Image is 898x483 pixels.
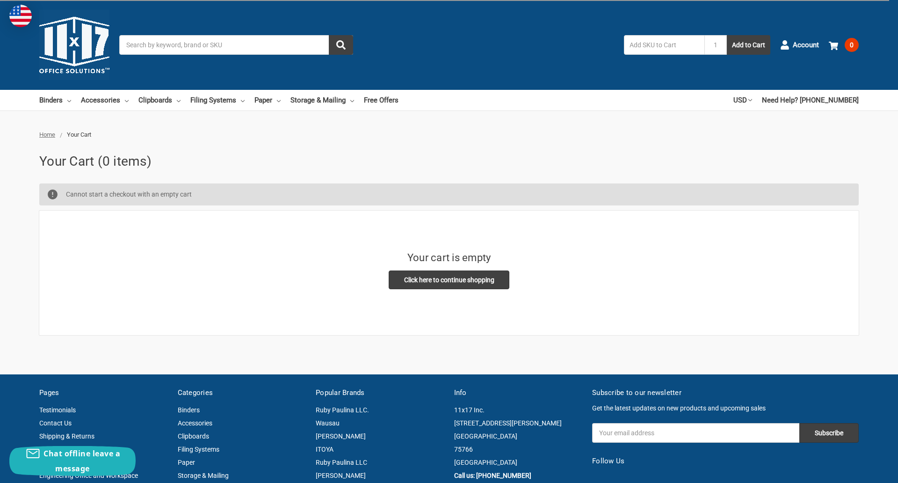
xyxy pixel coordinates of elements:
a: Paper [178,459,195,466]
span: Your Cart [67,131,91,138]
input: Search by keyword, brand or SKU [119,35,353,55]
a: Call us: [PHONE_NUMBER] [454,472,531,479]
a: [PERSON_NAME] [316,472,366,479]
h5: Info [454,388,583,398]
h5: Categories [178,388,306,398]
a: Free Offers [364,90,398,110]
a: Contact Us [39,419,72,427]
img: duty and tax information for United States [9,5,32,27]
a: Filing Systems [178,446,219,453]
a: Shipping & Returns [39,432,94,440]
a: Storage & Mailing [290,90,354,110]
a: Ruby Paulina LLC. [316,406,369,414]
h5: Pages [39,388,168,398]
a: Storage & Mailing [178,472,229,479]
a: Filing Systems [190,90,245,110]
span: Account [793,40,819,51]
a: Account [780,33,819,57]
h5: Subscribe to our newsletter [592,388,859,398]
h5: Popular Brands [316,388,444,398]
a: Testimonials [39,406,76,414]
input: Add SKU to Cart [624,35,704,55]
input: Subscribe [799,423,859,443]
h5: Follow Us [592,456,859,467]
a: USD [733,90,752,110]
a: Ruby Paulina LLC [316,459,367,466]
h3: Your cart is empty [407,250,491,265]
img: 11x17.com [39,10,109,80]
span: Chat offline leave a message [43,448,120,474]
span: 0 [845,38,859,52]
p: Get the latest updates on new products and upcoming sales [592,403,859,413]
a: Clipboards [138,90,181,110]
h1: Your Cart (0 items) [39,152,859,171]
a: Binders [178,406,200,414]
a: [PERSON_NAME] [316,432,366,440]
a: Binders [39,90,71,110]
a: Paper [254,90,281,110]
a: 0 [829,33,859,57]
a: Click here to continue shopping [389,271,510,289]
a: Clipboards [178,432,209,440]
iframe: Google Customer Reviews [821,458,898,483]
input: Your email address [592,423,799,443]
a: Home [39,131,55,138]
a: Accessories [81,90,129,110]
address: 11x17 Inc. [STREET_ADDRESS][PERSON_NAME] [GEOGRAPHIC_DATA] 75766 [GEOGRAPHIC_DATA] [454,403,583,469]
a: Accessories [178,419,212,427]
a: ITOYA [316,446,333,453]
button: Chat offline leave a message [9,446,136,476]
a: Wausau [316,419,340,427]
a: Need Help? [PHONE_NUMBER] [762,90,859,110]
button: Add to Cart [727,35,770,55]
span: Cannot start a checkout with an empty cart [66,190,192,198]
